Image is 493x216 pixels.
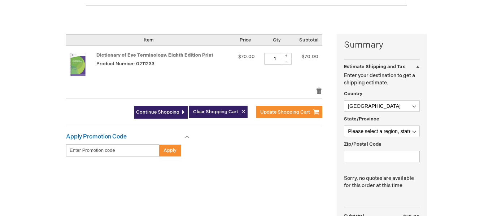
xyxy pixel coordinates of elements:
span: Zip/Postal Code [344,141,381,147]
button: Clear Shopping Cart [189,106,248,118]
button: Apply [159,144,181,157]
span: Item [144,37,154,43]
button: Update Shopping Cart [256,106,322,118]
span: Price [240,37,251,43]
a: Continue Shopping [134,106,188,119]
span: $70.00 [302,54,318,59]
span: Country [344,91,362,97]
p: Sorry, no quotes are available for this order at this time [344,175,420,189]
strong: Summary [344,39,420,51]
span: Product Number: 0211233 [96,61,154,67]
strong: Estimate Shipping and Tax [344,64,405,70]
span: Continue Shopping [136,109,179,115]
span: Subtotal [299,37,318,43]
div: + [281,53,292,59]
p: Enter your destination to get a shipping estimate. [344,72,420,87]
span: State/Province [344,116,379,122]
img: Dictionary of Eye Terminology, Eighth Edition Print [66,53,89,76]
a: Dictionary of Eye Terminology, Eighth Edition Print [96,52,213,58]
a: Dictionary of Eye Terminology, Eighth Edition Print [66,53,96,80]
div: - [281,59,292,65]
span: Update Shopping Cart [260,109,310,115]
strong: Apply Promotion Code [66,133,127,140]
input: Enter Promotion code [66,144,160,157]
span: Qty [273,37,281,43]
span: $70.00 [238,54,255,59]
span: Clear Shopping Cart [193,109,238,115]
span: Apply [163,147,176,153]
input: Qty [264,53,286,65]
